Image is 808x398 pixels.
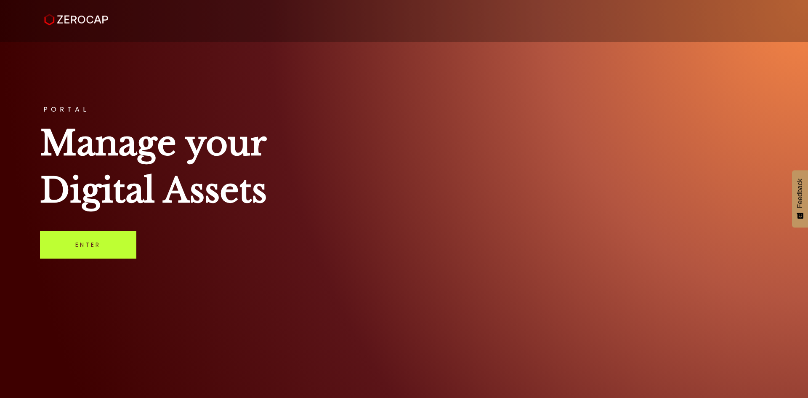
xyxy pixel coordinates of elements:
span: Feedback [796,179,804,208]
img: ZeroCap [44,14,109,26]
h1: Manage your Digital Assets [40,120,768,214]
button: Feedback - Show survey [792,170,808,227]
h3: PORTAL [40,106,768,113]
a: Enter [40,231,136,259]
